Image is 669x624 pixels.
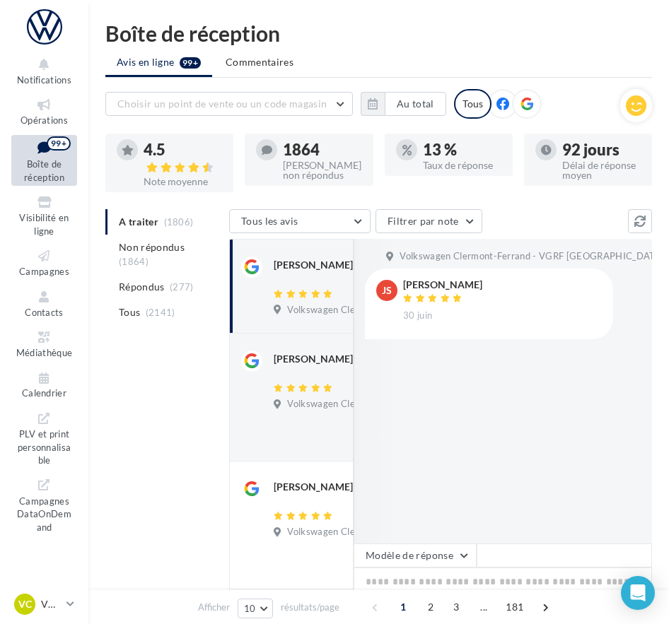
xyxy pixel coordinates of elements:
div: Boîte de réception [105,23,652,44]
div: 4.5 [144,142,222,174]
span: Commentaires [226,55,293,69]
div: 13 % [423,142,501,158]
div: 1864 [283,142,361,158]
span: Non répondus [119,240,185,254]
button: Au total [361,92,446,116]
div: Note moyenne [144,177,222,187]
div: [PERSON_NAME] [403,280,482,290]
span: Notifications [17,74,71,86]
div: [PERSON_NAME] non répondus [283,160,361,180]
div: 92 jours [562,142,641,158]
span: 10 [244,603,256,614]
a: Boîte de réception99+ [11,135,77,187]
span: 2 [419,596,442,618]
span: Tous [119,305,140,319]
div: [PERSON_NAME] [274,352,353,366]
span: VC [18,597,32,611]
span: Opérations [21,114,68,126]
button: Notifications [11,54,77,88]
div: Taux de réponse [423,160,501,170]
a: Contacts [11,286,77,321]
a: Campagnes [11,245,77,280]
span: 181 [500,596,529,618]
span: Campagnes DataOnDemand [17,493,71,533]
div: [PERSON_NAME] [274,258,353,272]
span: Médiathèque [16,347,73,358]
button: 10 [238,599,274,618]
span: Choisir un point de vente ou un code magasin [117,98,327,110]
a: Campagnes DataOnDemand [11,474,77,536]
span: JS [382,283,392,298]
span: 30 juin [403,310,432,322]
span: Volkswagen Clermont-Ferrand - VGRF [GEOGRAPHIC_DATA] [287,398,552,411]
a: Opérations [11,94,77,129]
div: 99+ [47,136,71,151]
span: (2141) [146,307,175,318]
button: Filtrer par note [376,209,482,233]
button: Au total [385,92,446,116]
button: Modèle de réponse [354,543,477,567]
span: Volkswagen Clermont-Ferrand - VGRF [GEOGRAPHIC_DATA] [287,526,552,538]
div: Délai de réponse moyen [562,160,641,180]
span: Contacts [25,307,64,318]
span: Visibilité en ligne [19,212,69,237]
div: [PERSON_NAME] [274,480,353,494]
span: (1864) [119,256,149,267]
span: Volkswagen Clermont-Ferrand - VGRF [GEOGRAPHIC_DATA] [400,250,664,263]
span: 1 [392,596,414,618]
span: (277) [170,281,194,293]
div: Tous [454,89,491,119]
a: Calendrier [11,367,77,402]
span: ... [472,596,495,618]
span: Campagnes [19,266,69,277]
p: VW [GEOGRAPHIC_DATA] [41,597,61,611]
span: Afficher [198,601,230,614]
button: Tous les avis [229,209,371,233]
div: Open Intercom Messenger [621,576,655,610]
span: PLV et print personnalisable [18,425,71,466]
span: Calendrier [22,388,66,399]
a: Médiathèque [11,326,77,361]
span: 3 [445,596,467,618]
span: Boîte de réception [24,158,64,183]
span: résultats/page [281,601,339,614]
button: Choisir un point de vente ou un code magasin [105,92,353,116]
span: Tous les avis [241,215,298,227]
a: VC VW [GEOGRAPHIC_DATA] [11,591,77,618]
a: Visibilité en ligne [11,192,77,240]
span: Répondus [119,280,165,294]
a: PLV et print personnalisable [11,408,77,469]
